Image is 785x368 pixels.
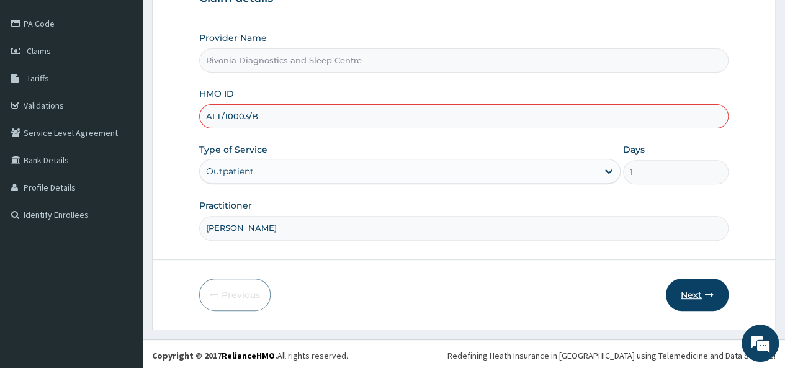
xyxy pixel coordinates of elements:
div: Minimize live chat window [204,6,233,36]
span: We're online! [72,107,171,232]
div: Redefining Heath Insurance in [GEOGRAPHIC_DATA] using Telemedicine and Data Science! [447,349,776,362]
input: Enter Name [199,216,729,240]
label: Provider Name [199,32,267,44]
label: Type of Service [199,143,267,156]
img: d_794563401_company_1708531726252_794563401 [23,62,50,93]
a: RelianceHMO [222,350,275,361]
div: Outpatient [206,165,254,177]
label: HMO ID [199,88,234,100]
strong: Copyright © 2017 . [152,350,277,361]
button: Next [666,279,729,311]
label: Practitioner [199,199,252,212]
textarea: Type your message and hit 'Enter' [6,240,236,284]
span: Tariffs [27,73,49,84]
div: Chat with us now [65,70,209,86]
label: Days [623,143,645,156]
button: Previous [199,279,271,311]
span: Claims [27,45,51,56]
input: Enter HMO ID [199,104,729,128]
